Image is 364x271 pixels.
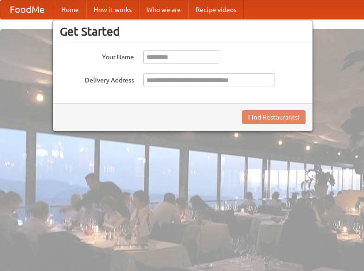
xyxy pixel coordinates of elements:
[60,50,134,62] label: Your Name
[60,73,134,85] label: Delivery Address
[54,0,86,19] a: Home
[242,110,306,124] button: Find Restaurants!
[0,0,54,19] a: FoodMe
[139,0,188,19] a: Who we are
[188,0,244,19] a: Recipe videos
[60,25,306,38] h3: Get Started
[86,0,139,19] a: How it works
